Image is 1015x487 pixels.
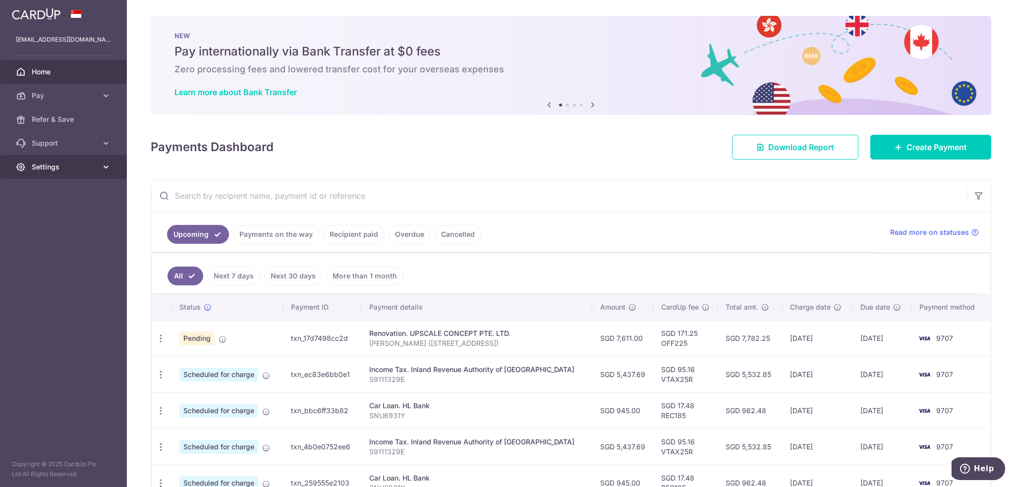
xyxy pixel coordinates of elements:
[16,35,111,45] p: [EMAIL_ADDRESS][DOMAIN_NAME]
[323,225,385,244] a: Recipient paid
[653,320,718,356] td: SGD 171.25 OFF225
[952,457,1005,482] iframe: Opens a widget where you can find more information
[179,368,258,381] span: Scheduled for charge
[179,404,258,418] span: Scheduled for charge
[592,356,653,392] td: SGD 5,437.69
[592,392,653,429] td: SGD 945.00
[174,63,967,75] h6: Zero processing fees and lowered transfer cost for your overseas expenses
[361,294,592,320] th: Payment details
[653,356,718,392] td: SGD 95.16 VTAX25R
[936,334,953,342] span: 9707
[369,411,584,421] p: SNU6931Y
[22,7,43,16] span: Help
[782,356,852,392] td: [DATE]
[592,429,653,465] td: SGD 5,437.69
[726,302,758,312] span: Total amt.
[592,320,653,356] td: SGD 7,611.00
[653,429,718,465] td: SGD 95.16 VTAX25R
[718,429,782,465] td: SGD 5,532.85
[914,369,934,380] img: Bank Card
[369,338,584,348] p: [PERSON_NAME] ([STREET_ADDRESS])
[369,437,584,447] div: Income Tax. Inland Revenue Authority of [GEOGRAPHIC_DATA]
[936,442,953,451] span: 9707
[179,302,201,312] span: Status
[732,135,858,160] a: Download Report
[32,91,97,101] span: Pay
[600,302,625,312] span: Amount
[914,405,934,417] img: Bank Card
[852,429,911,465] td: [DATE]
[12,8,60,20] img: CardUp
[174,32,967,40] p: NEW
[167,225,229,244] a: Upcoming
[936,406,953,415] span: 9707
[911,294,990,320] th: Payment method
[283,429,362,465] td: txn_4b0e0752ee6
[718,356,782,392] td: SGD 5,532.85
[283,392,362,429] td: txn_bbc6ff33b82
[852,392,911,429] td: [DATE]
[174,44,967,59] h5: Pay internationally via Bank Transfer at $0 fees
[389,225,431,244] a: Overdue
[179,440,258,454] span: Scheduled for charge
[174,87,297,97] a: Learn more about Bank Transfer
[369,365,584,375] div: Income Tax. Inland Revenue Authority of [GEOGRAPHIC_DATA]
[369,447,584,457] p: S9111329E
[32,67,97,77] span: Home
[32,138,97,148] span: Support
[369,473,584,483] div: Car Loan. HL Bank
[151,180,967,212] input: Search by recipient name, payment id or reference
[151,138,274,156] h4: Payments Dashboard
[936,370,953,379] span: 9707
[369,401,584,411] div: Car Loan. HL Bank
[852,356,911,392] td: [DATE]
[790,302,831,312] span: Charge date
[906,141,967,153] span: Create Payment
[283,320,362,356] td: txn_17d7498cc2d
[782,429,852,465] td: [DATE]
[653,392,718,429] td: SGD 17.48 REC185
[435,225,481,244] a: Cancelled
[179,331,215,345] span: Pending
[264,267,322,285] a: Next 30 days
[768,141,834,153] span: Download Report
[782,392,852,429] td: [DATE]
[870,135,991,160] a: Create Payment
[151,16,991,115] img: Bank transfer banner
[283,294,362,320] th: Payment ID
[207,267,260,285] a: Next 7 days
[860,302,890,312] span: Due date
[718,320,782,356] td: SGD 7,782.25
[283,356,362,392] td: txn_ec83e6bb0e1
[782,320,852,356] td: [DATE]
[233,225,319,244] a: Payments on the way
[326,267,403,285] a: More than 1 month
[890,227,969,237] span: Read more on statuses
[168,267,203,285] a: All
[890,227,979,237] a: Read more on statuses
[32,162,97,172] span: Settings
[369,375,584,384] p: S9111329E
[914,441,934,453] img: Bank Card
[661,302,699,312] span: CardUp fee
[369,328,584,338] div: Renovation. UPSCALE CONCEPT PTE. LTD.
[852,320,911,356] td: [DATE]
[718,392,782,429] td: SGD 962.48
[936,479,953,487] span: 9707
[32,114,97,124] span: Refer & Save
[914,332,934,344] img: Bank Card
